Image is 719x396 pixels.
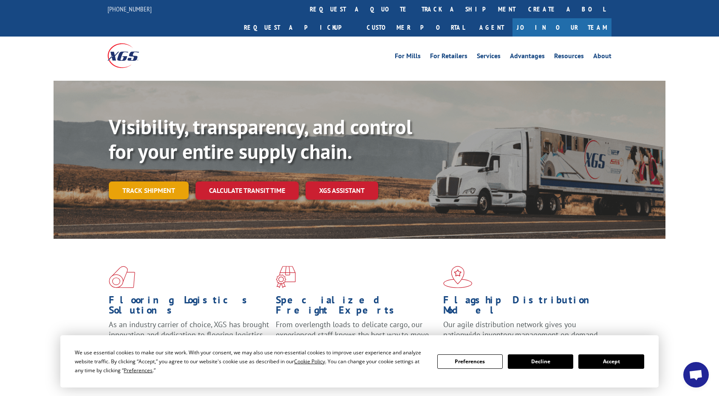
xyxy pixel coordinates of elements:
img: xgs-icon-focused-on-flooring-red [276,266,296,288]
span: Our agile distribution network gives you nationwide inventory management on demand. [443,320,600,339]
a: Calculate transit time [195,181,299,200]
div: We use essential cookies to make our site work. With your consent, we may also use non-essential ... [75,348,427,375]
a: Track shipment [109,181,189,199]
img: xgs-icon-total-supply-chain-intelligence-red [109,266,135,288]
button: Preferences [437,354,503,369]
a: About [593,53,611,62]
a: [PHONE_NUMBER] [108,5,152,13]
a: For Mills [395,53,421,62]
img: xgs-icon-flagship-distribution-model-red [443,266,473,288]
a: Services [477,53,501,62]
a: Request a pickup [238,18,360,37]
div: Cookie Consent Prompt [60,335,659,388]
div: Open chat [683,362,709,388]
a: For Retailers [430,53,467,62]
span: Preferences [124,367,153,374]
a: Advantages [510,53,545,62]
a: Customer Portal [360,18,471,37]
p: From overlength loads to delicate cargo, our experienced staff knows the best way to move your fr... [276,320,436,357]
a: Join Our Team [512,18,611,37]
a: Resources [554,53,584,62]
h1: Flagship Distribution Model [443,295,604,320]
h1: Flooring Logistics Solutions [109,295,269,320]
span: As an industry carrier of choice, XGS has brought innovation and dedication to flooring logistics... [109,320,269,350]
button: Decline [508,354,573,369]
button: Accept [578,354,644,369]
a: XGS ASSISTANT [306,181,378,200]
a: Agent [471,18,512,37]
b: Visibility, transparency, and control for your entire supply chain. [109,113,412,164]
h1: Specialized Freight Experts [276,295,436,320]
span: Cookie Policy [294,358,325,365]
